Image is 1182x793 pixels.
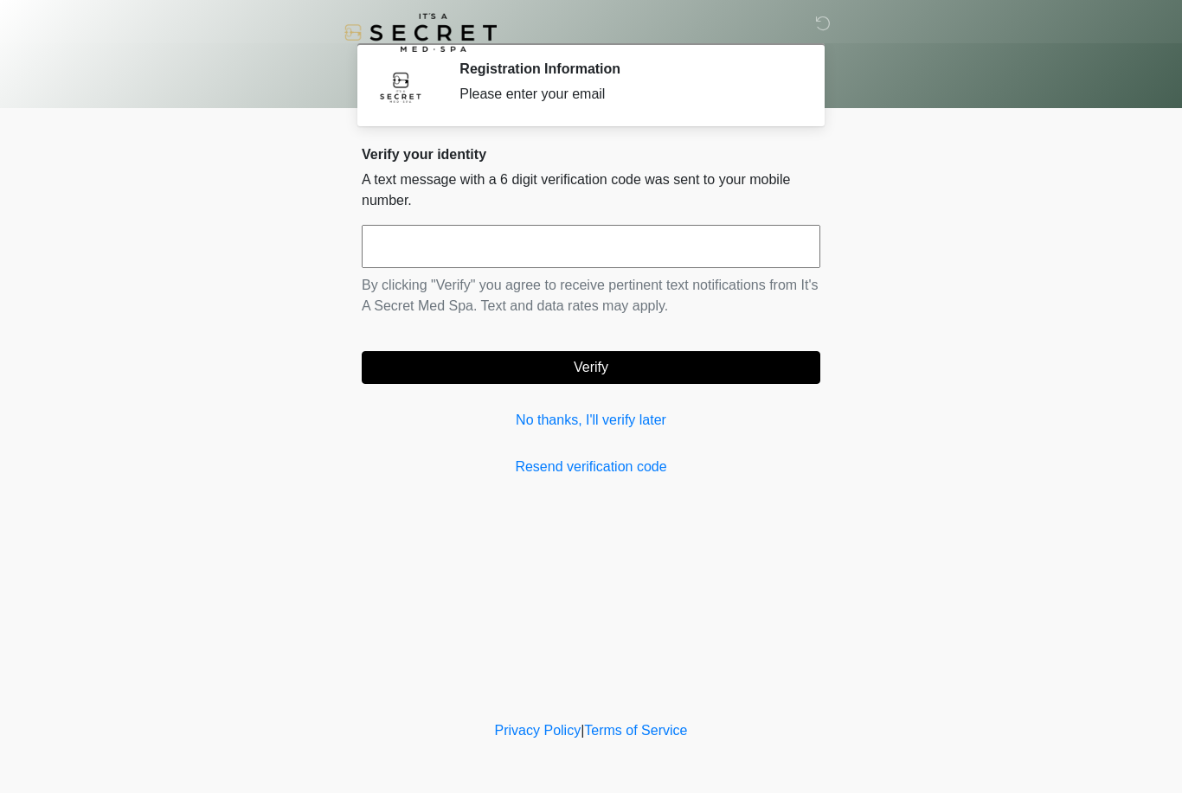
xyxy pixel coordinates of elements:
a: | [581,723,584,738]
p: A text message with a 6 digit verification code was sent to your mobile number. [362,169,820,211]
h2: Registration Information [459,61,794,77]
img: Agent Avatar [375,61,427,112]
h2: Verify your identity [362,146,820,163]
img: It's A Secret Med Spa Logo [344,13,497,52]
div: Please enter your email [459,84,794,105]
a: Resend verification code [362,457,820,477]
a: No thanks, I'll verify later [362,410,820,431]
button: Verify [362,351,820,384]
a: Terms of Service [584,723,687,738]
p: By clicking "Verify" you agree to receive pertinent text notifications from It's A Secret Med Spa... [362,275,820,317]
a: Privacy Policy [495,723,581,738]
